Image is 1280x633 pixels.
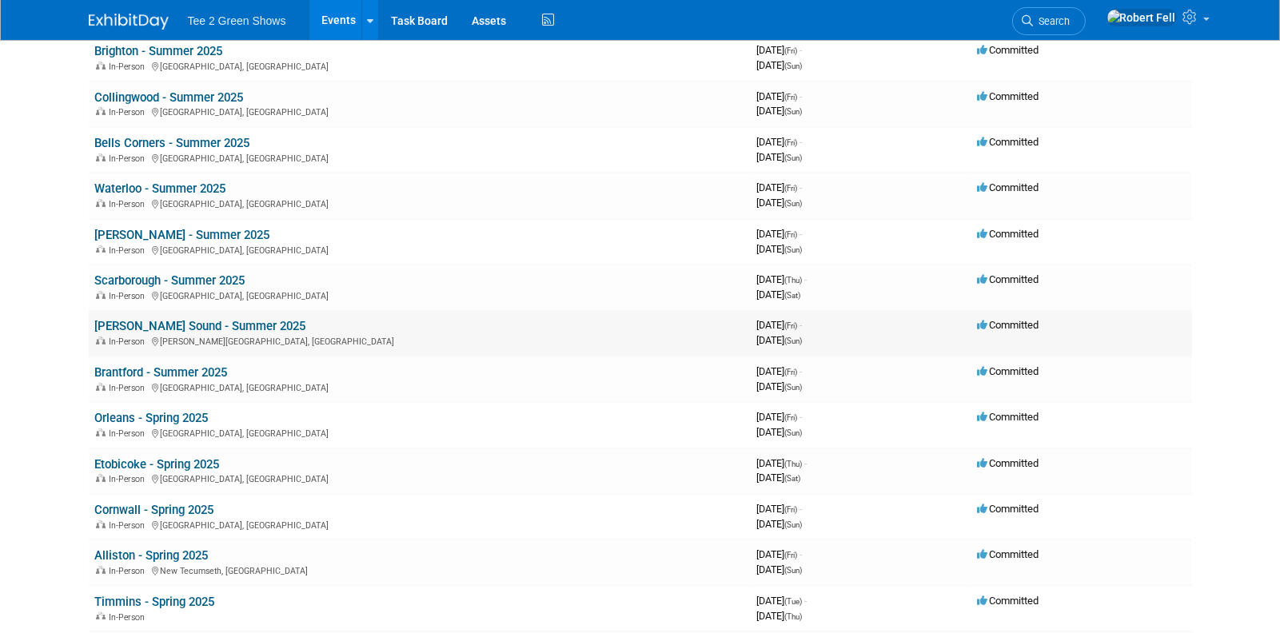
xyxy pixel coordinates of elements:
[757,319,803,331] span: [DATE]
[785,505,798,514] span: (Fri)
[757,44,803,56] span: [DATE]
[978,548,1039,560] span: Committed
[757,334,803,346] span: [DATE]
[978,319,1039,331] span: Committed
[110,428,150,439] span: In-Person
[785,612,803,621] span: (Thu)
[96,62,106,70] img: In-Person Event
[110,566,150,576] span: In-Person
[95,319,306,333] a: [PERSON_NAME] Sound - Summer 2025
[978,273,1039,285] span: Committed
[95,334,744,347] div: [PERSON_NAME][GEOGRAPHIC_DATA], [GEOGRAPHIC_DATA]
[95,228,270,242] a: [PERSON_NAME] - Summer 2025
[96,291,106,299] img: In-Person Event
[805,595,807,607] span: -
[110,383,150,393] span: In-Person
[96,383,106,391] img: In-Person Event
[95,151,744,164] div: [GEOGRAPHIC_DATA], [GEOGRAPHIC_DATA]
[757,228,803,240] span: [DATE]
[978,595,1039,607] span: Committed
[757,563,803,575] span: [DATE]
[785,107,803,116] span: (Sun)
[757,151,803,163] span: [DATE]
[785,230,798,239] span: (Fri)
[800,548,803,560] span: -
[96,336,106,344] img: In-Person Event
[95,365,228,380] a: Brantford - Summer 2025
[110,62,150,72] span: In-Person
[96,107,106,115] img: In-Person Event
[785,321,798,330] span: (Fri)
[110,291,150,301] span: In-Person
[757,197,803,209] span: [DATE]
[110,199,150,209] span: In-Person
[785,474,801,483] span: (Sat)
[95,44,223,58] a: Brighton - Summer 2025
[110,520,150,531] span: In-Person
[800,503,803,515] span: -
[1034,15,1071,27] span: Search
[96,199,106,207] img: In-Person Event
[95,380,744,393] div: [GEOGRAPHIC_DATA], [GEOGRAPHIC_DATA]
[95,90,244,105] a: Collingwood - Summer 2025
[95,181,226,196] a: Waterloo - Summer 2025
[785,93,798,102] span: (Fri)
[95,472,744,484] div: [GEOGRAPHIC_DATA], [GEOGRAPHIC_DATA]
[800,319,803,331] span: -
[805,273,807,285] span: -
[95,411,209,425] a: Orleans - Spring 2025
[95,457,220,472] a: Etobicoke - Spring 2025
[110,107,150,117] span: In-Person
[96,612,106,620] img: In-Person Event
[978,503,1039,515] span: Committed
[800,365,803,377] span: -
[785,138,798,147] span: (Fri)
[785,551,798,559] span: (Fri)
[978,411,1039,423] span: Committed
[96,474,106,482] img: In-Person Event
[95,273,245,288] a: Scarborough - Summer 2025
[757,380,803,392] span: [DATE]
[785,245,803,254] span: (Sun)
[805,457,807,469] span: -
[978,365,1039,377] span: Committed
[89,14,169,30] img: ExhibitDay
[978,457,1039,469] span: Committed
[785,184,798,193] span: (Fri)
[757,136,803,148] span: [DATE]
[978,136,1039,148] span: Committed
[95,243,744,256] div: [GEOGRAPHIC_DATA], [GEOGRAPHIC_DATA]
[96,153,106,161] img: In-Person Event
[757,610,803,622] span: [DATE]
[96,428,106,436] img: In-Person Event
[785,460,803,468] span: (Thu)
[785,336,803,345] span: (Sun)
[95,518,744,531] div: [GEOGRAPHIC_DATA], [GEOGRAPHIC_DATA]
[757,365,803,377] span: [DATE]
[757,457,807,469] span: [DATE]
[785,199,803,208] span: (Sun)
[785,62,803,70] span: (Sun)
[757,90,803,102] span: [DATE]
[96,520,106,528] img: In-Person Event
[757,595,807,607] span: [DATE]
[188,14,286,27] span: Tee 2 Green Shows
[785,276,803,285] span: (Thu)
[757,273,807,285] span: [DATE]
[757,503,803,515] span: [DATE]
[785,597,803,606] span: (Tue)
[95,426,744,439] div: [GEOGRAPHIC_DATA], [GEOGRAPHIC_DATA]
[800,90,803,102] span: -
[757,59,803,71] span: [DATE]
[110,474,150,484] span: In-Person
[757,472,801,484] span: [DATE]
[757,411,803,423] span: [DATE]
[95,289,744,301] div: [GEOGRAPHIC_DATA], [GEOGRAPHIC_DATA]
[757,105,803,117] span: [DATE]
[757,518,803,530] span: [DATE]
[757,289,801,301] span: [DATE]
[785,413,798,422] span: (Fri)
[757,548,803,560] span: [DATE]
[978,44,1039,56] span: Committed
[757,426,803,438] span: [DATE]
